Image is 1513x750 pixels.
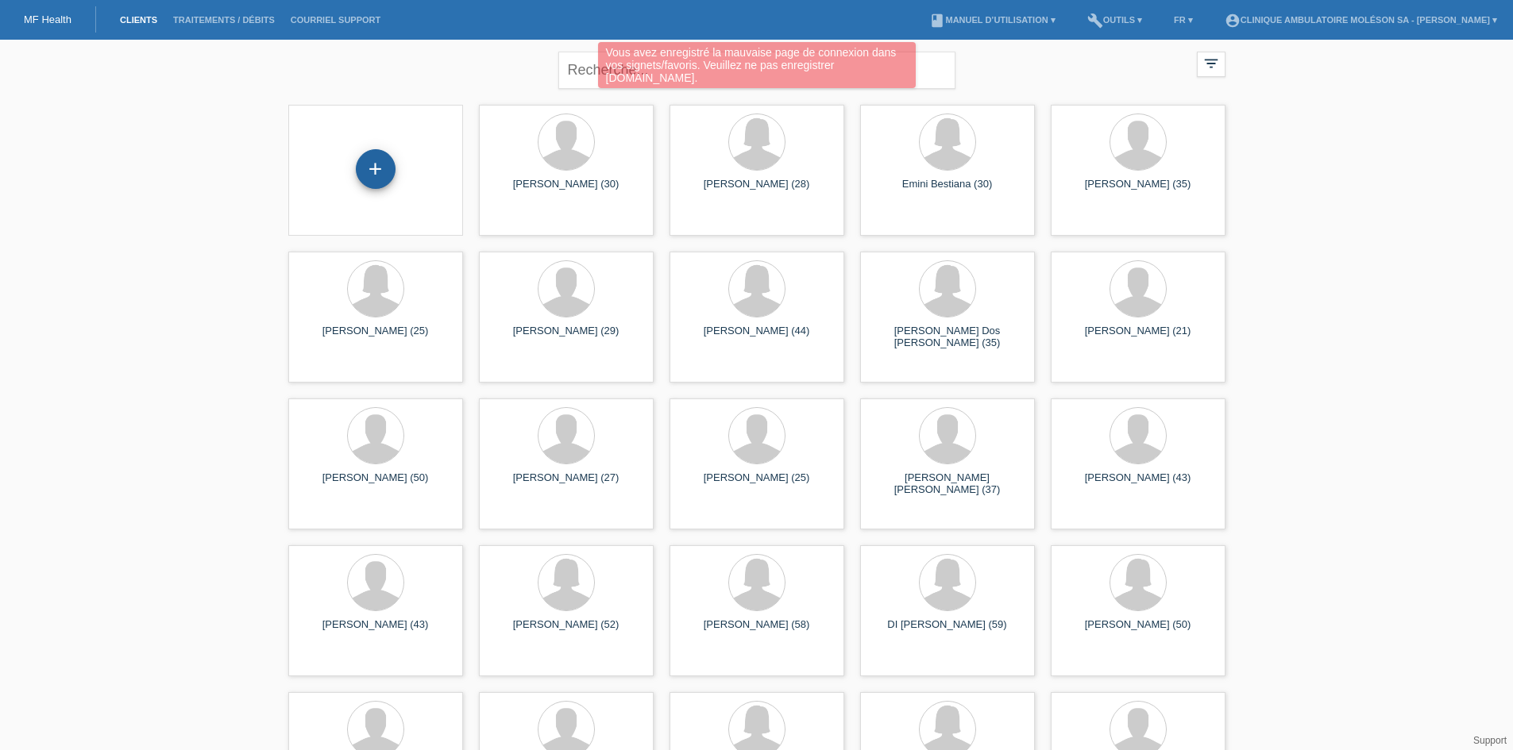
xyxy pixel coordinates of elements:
[873,471,1022,497] div: [PERSON_NAME] [PERSON_NAME] (37)
[24,13,71,25] a: MF Health
[301,471,450,497] div: [PERSON_NAME] (50)
[492,325,641,350] div: [PERSON_NAME] (29)
[682,178,832,203] div: [PERSON_NAME] (28)
[682,325,832,350] div: [PERSON_NAME] (44)
[921,15,1063,25] a: bookManuel d’utilisation ▾
[301,618,450,644] div: [PERSON_NAME] (43)
[165,15,283,25] a: Traitements / débits
[1202,55,1220,72] i: filter_list
[301,325,450,350] div: [PERSON_NAME] (25)
[1063,325,1213,350] div: [PERSON_NAME] (21)
[873,178,1022,203] div: Emini Bestiana (30)
[357,156,395,183] div: Enregistrer le client
[598,42,916,88] div: Vous avez enregistré la mauvaise page de connexion dans vos signets/favoris. Veuillez ne pas enre...
[492,178,641,203] div: [PERSON_NAME] (30)
[1473,735,1507,746] a: Support
[1217,15,1505,25] a: account_circleClinique ambulatoire Moléson SA - [PERSON_NAME] ▾
[1166,15,1201,25] a: FR ▾
[929,13,945,29] i: book
[1079,15,1150,25] a: buildOutils ▾
[492,618,641,644] div: [PERSON_NAME] (52)
[682,618,832,644] div: [PERSON_NAME] (58)
[112,15,165,25] a: Clients
[1087,13,1103,29] i: build
[1063,178,1213,203] div: [PERSON_NAME] (35)
[873,618,1022,644] div: DI [PERSON_NAME] (59)
[873,325,1022,350] div: [PERSON_NAME] Dos [PERSON_NAME] (35)
[283,15,388,25] a: Courriel Support
[682,471,832,497] div: [PERSON_NAME] (25)
[1063,471,1213,497] div: [PERSON_NAME] (43)
[492,471,641,497] div: [PERSON_NAME] (27)
[1225,13,1241,29] i: account_circle
[1063,618,1213,644] div: [PERSON_NAME] (50)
